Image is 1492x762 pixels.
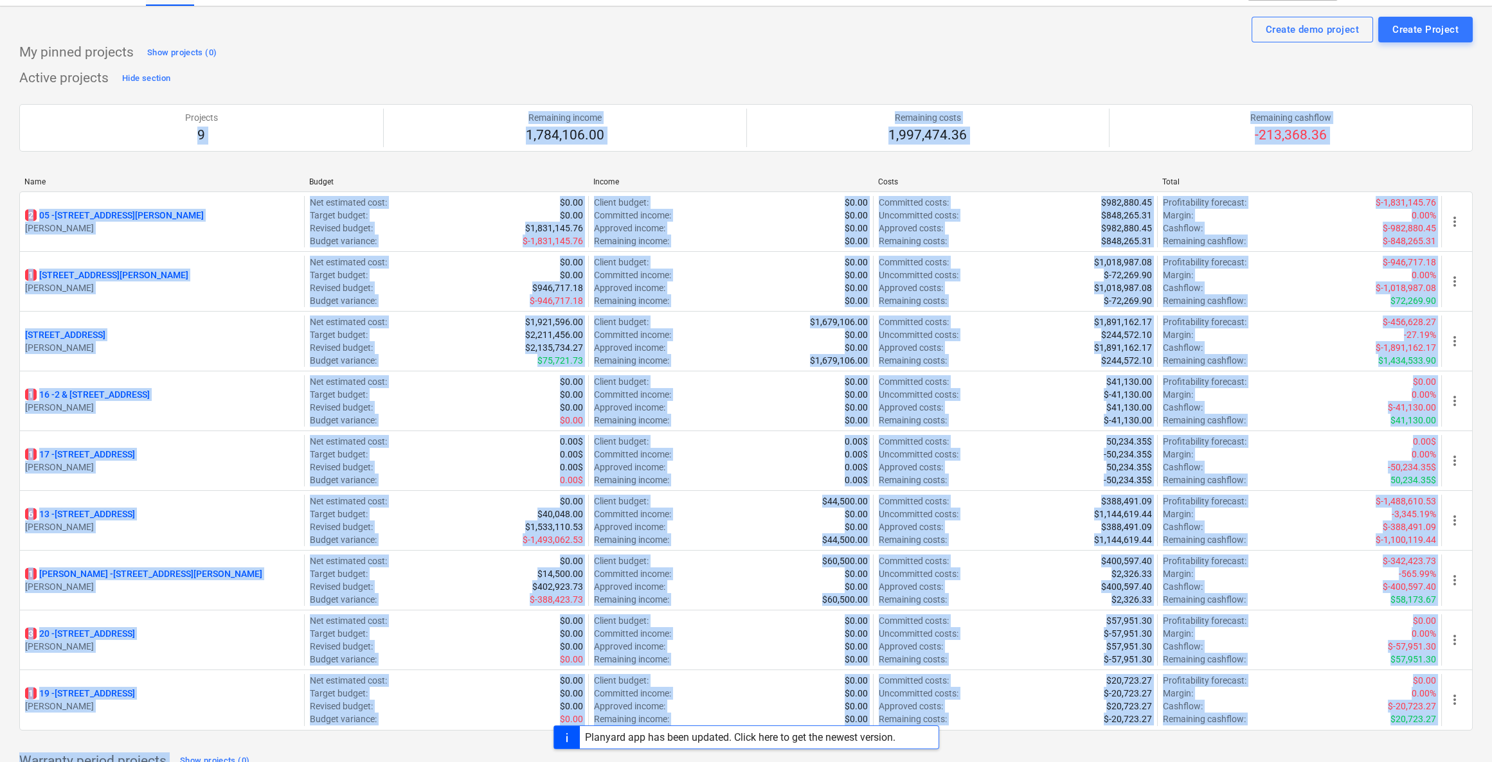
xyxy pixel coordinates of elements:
[537,567,583,580] p: $14,500.00
[879,567,958,580] p: Uncommitted costs :
[25,209,299,235] div: 205 -[STREET_ADDRESS][PERSON_NAME][PERSON_NAME]
[888,127,967,145] p: 1,997,474.36
[532,281,583,294] p: $946,717.18
[845,294,868,307] p: $0.00
[594,209,671,222] p: Committed income :
[526,111,604,124] p: Remaining income
[879,341,943,354] p: Approved costs :
[1163,315,1246,328] p: Profitability forecast :
[594,567,671,580] p: Committed income :
[526,127,604,145] p: 1,784,106.00
[1413,435,1436,448] p: 0.00$
[1101,328,1152,341] p: $244,572.10
[310,533,377,546] p: Budget variance :
[122,71,170,86] div: Hide section
[1106,614,1152,627] p: $57,951.30
[1388,401,1436,414] p: $-41,130.00
[594,388,671,401] p: Committed income :
[594,315,649,328] p: Client budget :
[144,42,220,63] button: Show projects (0)
[310,520,373,533] p: Revised budget :
[1383,554,1436,567] p: $-342,423.73
[310,580,373,593] p: Revised budget :
[1413,375,1436,388] p: $0.00
[1163,554,1246,567] p: Profitability forecast :
[310,222,373,235] p: Revised budget :
[879,554,949,567] p: Committed costs :
[1250,127,1331,145] p: -213,368.36
[523,533,583,546] p: $-1,493,062.53
[310,448,368,461] p: Target budget :
[594,294,669,307] p: Remaining income :
[1390,414,1436,427] p: $41,130.00
[560,495,583,508] p: $0.00
[822,533,868,546] p: $44,500.00
[1447,692,1462,707] span: more_vert
[1163,414,1246,427] p: Remaining cashflow :
[25,508,299,533] div: 613 -[STREET_ADDRESS][PERSON_NAME]
[879,196,949,209] p: Committed costs :
[25,508,37,520] span: 6
[119,68,174,89] button: Hide section
[310,435,387,448] p: Net estimated cost :
[845,435,868,448] p: 0.00$
[560,461,583,474] p: 0.00$
[25,388,299,414] div: 116 -2 & [STREET_ADDRESS][PERSON_NAME]
[560,474,583,486] p: 0.00$
[1266,21,1359,38] div: Create demo project
[310,461,373,474] p: Revised budget :
[1447,513,1462,528] span: more_vert
[537,354,583,367] p: $75,721.73
[25,687,299,713] div: 119 -[STREET_ADDRESS][PERSON_NAME]
[1101,580,1152,593] p: $400,597.40
[594,461,665,474] p: Approved income :
[560,448,583,461] p: 0.00$
[1447,333,1462,349] span: more_vert
[1163,388,1193,401] p: Margin :
[310,495,387,508] p: Net estimated cost :
[845,520,868,533] p: $0.00
[560,554,583,567] p: $0.00
[25,209,204,222] p: 05 - [STREET_ADDRESS][PERSON_NAME]
[594,435,649,448] p: Client budget :
[310,235,377,247] p: Budget variance :
[1106,435,1152,448] p: 50,234.35$
[1163,375,1246,388] p: Profitability forecast :
[1162,177,1437,186] div: Total
[310,196,387,209] p: Net estimated cost :
[879,448,958,461] p: Uncommitted costs :
[1104,294,1152,307] p: $-72,269.90
[1104,448,1152,461] p: -50,234.35$
[1163,209,1193,222] p: Margin :
[1163,533,1246,546] p: Remaining cashflow :
[879,461,943,474] p: Approved costs :
[25,580,299,593] p: [PERSON_NAME]
[525,315,583,328] p: $1,921,596.00
[594,520,665,533] p: Approved income :
[25,700,299,713] p: [PERSON_NAME]
[1101,495,1152,508] p: $388,491.09
[1428,700,1492,762] iframe: Chat Widget
[185,127,218,145] p: 9
[594,341,665,354] p: Approved income :
[1376,281,1436,294] p: $-1,018,987.08
[845,461,868,474] p: 0.00$
[879,281,943,294] p: Approved costs :
[310,375,387,388] p: Net estimated cost :
[879,580,943,593] p: Approved costs :
[25,628,37,639] span: 3
[25,627,135,640] p: 20 - [STREET_ADDRESS]
[25,461,299,474] p: [PERSON_NAME]
[810,354,868,367] p: $1,679,106.00
[1447,274,1462,289] span: more_vert
[1412,269,1436,281] p: 0.00%
[1447,572,1462,588] span: more_vert
[845,328,868,341] p: $0.00
[845,614,868,627] p: $0.00
[1163,341,1203,354] p: Cashflow :
[1376,341,1436,354] p: $-1,891,162.17
[1104,388,1152,401] p: $-41,130.00
[594,614,649,627] p: Client budget :
[594,580,665,593] p: Approved income :
[1104,414,1152,427] p: $-41,130.00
